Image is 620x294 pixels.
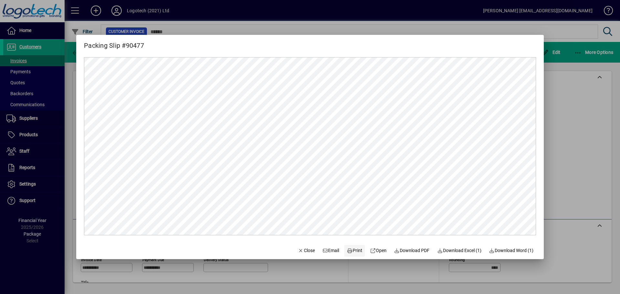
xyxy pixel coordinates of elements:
button: Email [320,245,342,257]
span: Print [347,247,362,254]
button: Print [344,245,365,257]
span: Download PDF [394,247,430,254]
span: Download Excel (1) [437,247,481,254]
button: Download Excel (1) [435,245,484,257]
span: Email [323,247,339,254]
span: Open [370,247,387,254]
span: Download Word (1) [489,247,534,254]
h2: Packing Slip #90477 [76,35,152,51]
button: Close [295,245,317,257]
a: Download PDF [392,245,432,257]
span: Close [298,247,315,254]
a: Open [367,245,389,257]
button: Download Word (1) [487,245,536,257]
